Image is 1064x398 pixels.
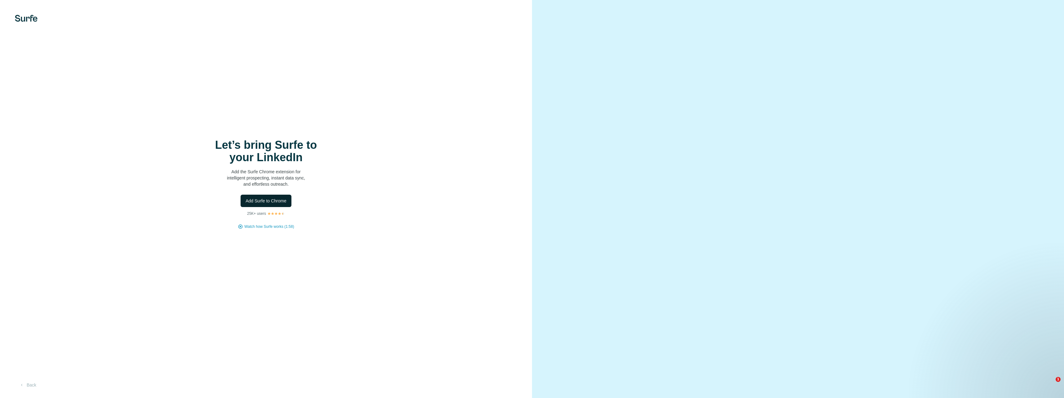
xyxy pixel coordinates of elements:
[247,211,266,216] p: 25K+ users
[267,212,285,215] img: Rating Stars
[15,15,38,22] img: Surfe's logo
[204,169,328,187] p: Add the Surfe Chrome extension for intelligent prospecting, instant data sync, and effortless out...
[241,195,291,207] button: Add Surfe to Chrome
[1043,377,1058,392] iframe: Intercom live chat
[1056,377,1061,382] span: 1
[204,139,328,164] h1: Let’s bring Surfe to your LinkedIn
[246,198,286,204] span: Add Surfe to Chrome
[244,224,294,229] button: Watch how Surfe works (1:58)
[15,379,41,391] button: Back
[940,313,1064,395] iframe: Intercom notifications message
